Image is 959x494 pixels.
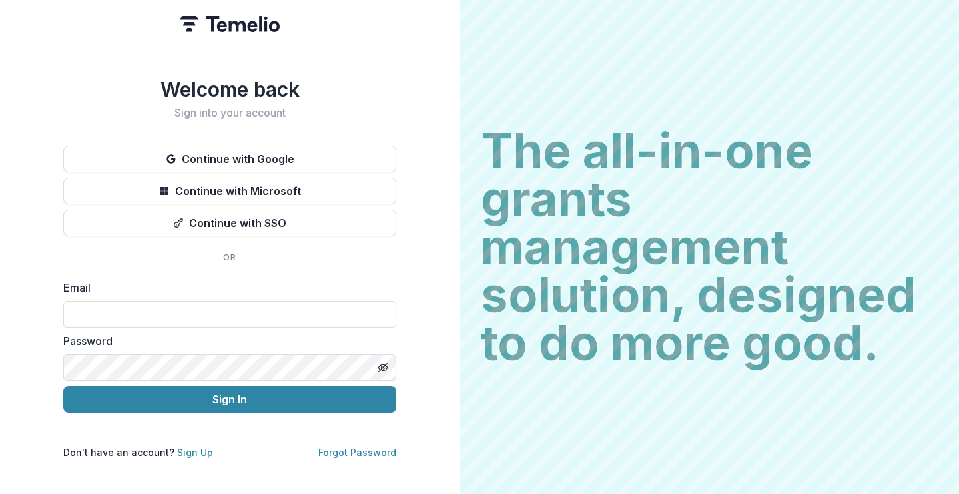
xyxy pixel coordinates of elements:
button: Continue with Google [63,146,396,172]
label: Password [63,333,388,349]
a: Sign Up [177,447,213,458]
button: Toggle password visibility [372,357,394,378]
label: Email [63,280,388,296]
button: Sign In [63,386,396,413]
a: Forgot Password [318,447,396,458]
button: Continue with Microsoft [63,178,396,204]
h2: Sign into your account [63,107,396,119]
button: Continue with SSO [63,210,396,236]
p: Don't have an account? [63,445,213,459]
h1: Welcome back [63,77,396,101]
img: Temelio [180,16,280,32]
